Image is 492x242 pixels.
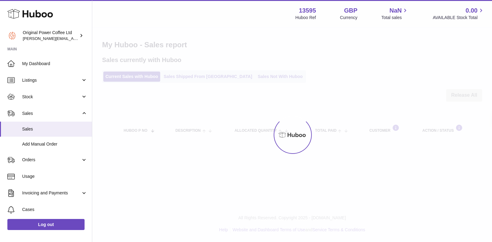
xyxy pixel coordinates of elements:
[23,36,123,41] span: [PERSON_NAME][EMAIL_ADDRESS][DOMAIN_NAME]
[381,15,409,21] span: Total sales
[22,207,87,213] span: Cases
[22,190,81,196] span: Invoicing and Payments
[340,15,358,21] div: Currency
[22,126,87,132] span: Sales
[381,6,409,21] a: NaN Total sales
[7,219,85,230] a: Log out
[22,174,87,179] span: Usage
[466,6,478,15] span: 0.00
[433,6,485,21] a: 0.00 AVAILABLE Stock Total
[22,77,81,83] span: Listings
[23,30,78,41] div: Original Power Coffee Ltd
[22,111,81,116] span: Sales
[433,15,485,21] span: AVAILABLE Stock Total
[22,94,81,100] span: Stock
[22,141,87,147] span: Add Manual Order
[344,6,357,15] strong: GBP
[22,61,87,67] span: My Dashboard
[296,15,316,21] div: Huboo Ref
[299,6,316,15] strong: 13595
[389,6,402,15] span: NaN
[7,31,17,40] img: aline@drinkpowercoffee.com
[22,157,81,163] span: Orders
